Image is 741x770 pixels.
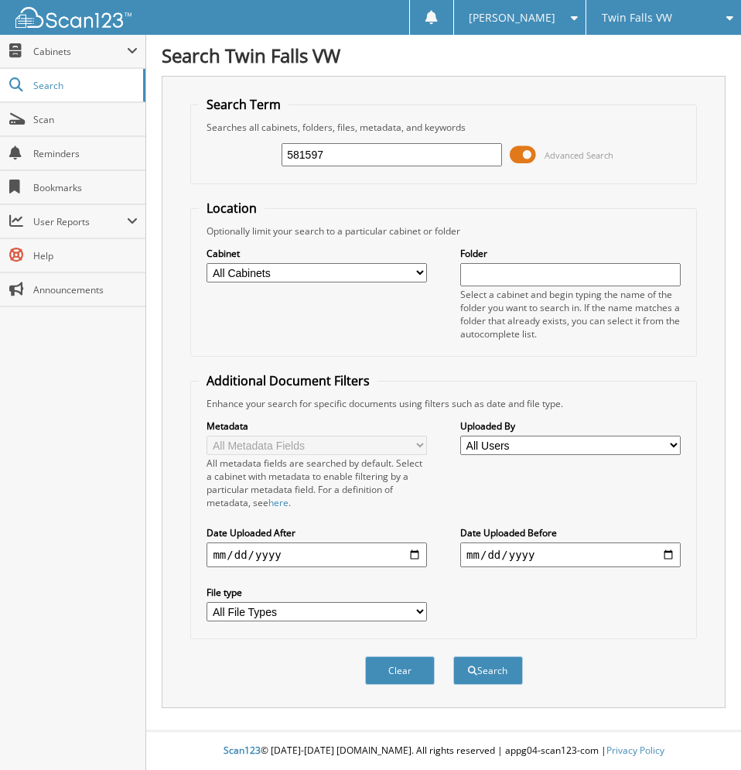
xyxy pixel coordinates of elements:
[460,288,680,341] div: Select a cabinet and begin typing the name of the folder you want to search in. If the name match...
[207,542,426,567] input: start
[460,419,680,433] label: Uploaded By
[33,181,138,194] span: Bookmarks
[33,283,138,296] span: Announcements
[207,526,426,539] label: Date Uploaded After
[606,744,664,757] a: Privacy Policy
[365,656,435,685] button: Clear
[33,249,138,262] span: Help
[162,43,726,68] h1: Search Twin Falls VW
[207,419,426,433] label: Metadata
[453,656,523,685] button: Search
[33,113,138,126] span: Scan
[460,542,680,567] input: end
[545,149,613,161] span: Advanced Search
[199,96,289,113] legend: Search Term
[224,744,261,757] span: Scan123
[15,7,131,28] img: scan123-logo-white.svg
[207,457,426,509] div: All metadata fields are searched by default. Select a cabinet with metadata to enable filtering b...
[207,247,426,260] label: Cabinet
[664,696,741,770] iframe: Chat Widget
[33,79,135,92] span: Search
[199,200,265,217] legend: Location
[33,215,127,228] span: User Reports
[146,732,741,770] div: © [DATE]-[DATE] [DOMAIN_NAME]. All rights reserved | appg04-scan123-com |
[199,397,688,410] div: Enhance your search for specific documents using filters such as date and file type.
[207,586,426,599] label: File type
[469,13,555,22] span: [PERSON_NAME]
[199,372,377,389] legend: Additional Document Filters
[460,526,680,539] label: Date Uploaded Before
[33,45,127,58] span: Cabinets
[602,13,672,22] span: Twin Falls VW
[199,224,688,238] div: Optionally limit your search to a particular cabinet or folder
[268,496,289,509] a: here
[199,121,688,134] div: Searches all cabinets, folders, files, metadata, and keywords
[33,147,138,160] span: Reminders
[460,247,680,260] label: Folder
